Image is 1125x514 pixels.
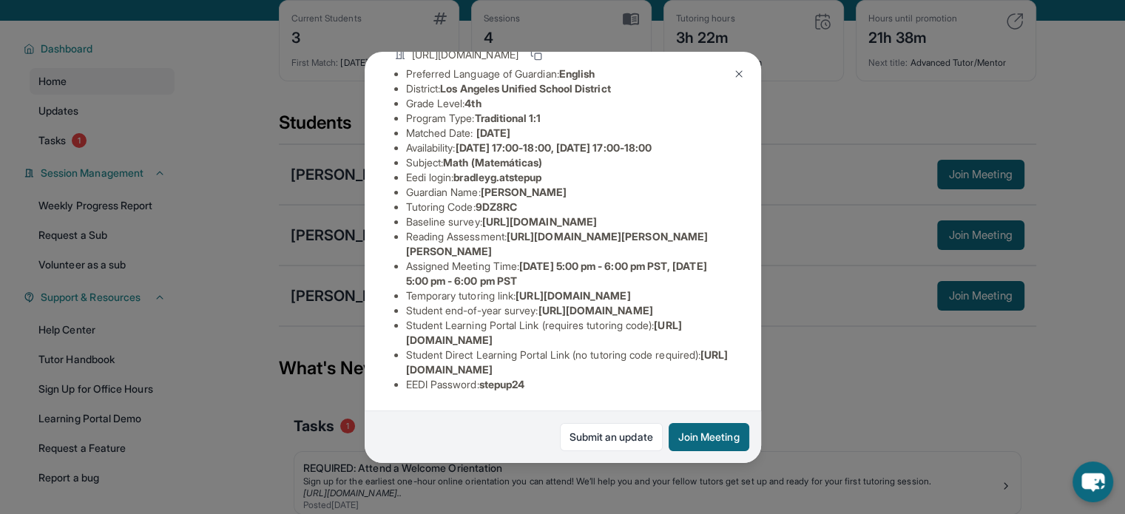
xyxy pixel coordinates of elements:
[482,215,597,228] span: [URL][DOMAIN_NAME]
[406,377,732,392] li: EEDI Password :
[406,230,709,257] span: [URL][DOMAIN_NAME][PERSON_NAME][PERSON_NAME]
[406,141,732,155] li: Availability:
[476,126,510,139] span: [DATE]
[455,141,652,154] span: [DATE] 17:00-18:00, [DATE] 17:00-18:00
[406,303,732,318] li: Student end-of-year survey :
[559,67,595,80] span: English
[406,67,732,81] li: Preferred Language of Guardian:
[527,46,545,64] button: Copy link
[406,170,732,185] li: Eedi login :
[406,260,707,287] span: [DATE] 5:00 pm - 6:00 pm PST, [DATE] 5:00 pm - 6:00 pm PST
[406,96,732,111] li: Grade Level:
[406,318,732,348] li: Student Learning Portal Link (requires tutoring code) :
[406,348,732,377] li: Student Direct Learning Portal Link (no tutoring code required) :
[406,185,732,200] li: Guardian Name :
[406,259,732,288] li: Assigned Meeting Time :
[406,200,732,214] li: Tutoring Code :
[538,304,652,317] span: [URL][DOMAIN_NAME]
[669,423,749,451] button: Join Meeting
[406,214,732,229] li: Baseline survey :
[474,112,541,124] span: Traditional 1:1
[406,288,732,303] li: Temporary tutoring link :
[479,378,525,390] span: stepup24
[464,97,481,109] span: 4th
[733,68,745,80] img: Close Icon
[412,47,518,62] span: [URL][DOMAIN_NAME]
[406,81,732,96] li: District:
[476,200,517,213] span: 9DZ8RC
[406,111,732,126] li: Program Type:
[516,289,630,302] span: [URL][DOMAIN_NAME]
[406,155,732,170] li: Subject :
[560,423,663,451] a: Submit an update
[406,229,732,259] li: Reading Assessment :
[440,82,610,95] span: Los Angeles Unified School District
[1072,461,1113,502] button: chat-button
[406,126,732,141] li: Matched Date:
[443,156,542,169] span: Math (Matemáticas)
[453,171,541,183] span: bradleyg.atstepup
[481,186,567,198] span: [PERSON_NAME]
